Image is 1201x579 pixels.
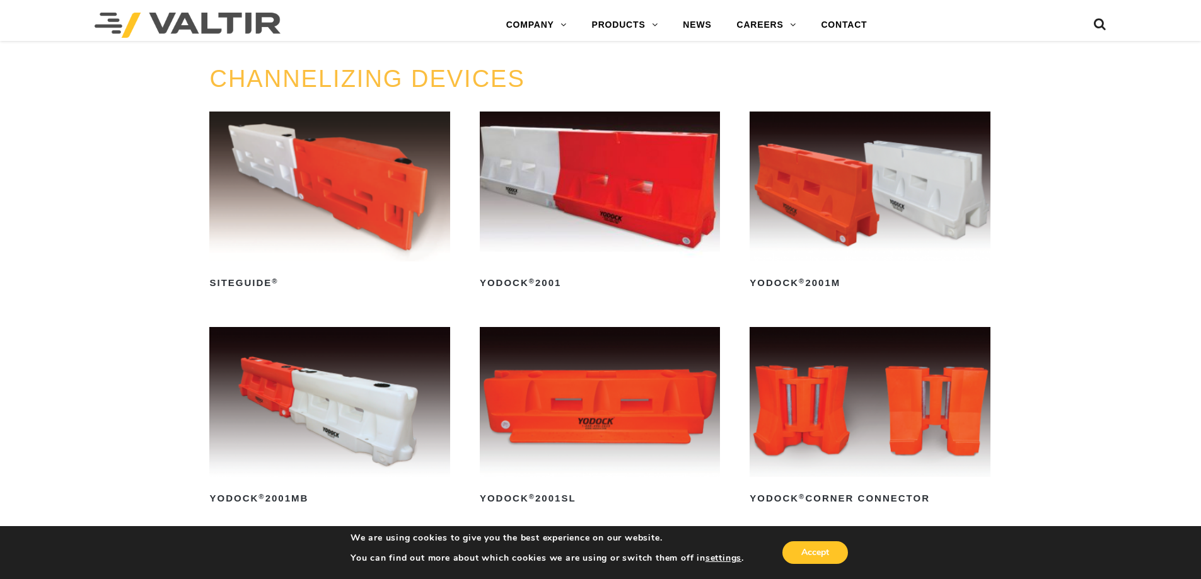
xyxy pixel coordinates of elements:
[209,273,450,293] h2: SiteGuide
[529,493,535,500] sup: ®
[750,112,990,293] a: Yodock®2001M
[480,273,720,293] h2: Yodock 2001
[529,277,535,285] sup: ®
[258,493,265,500] sup: ®
[209,327,450,508] a: Yodock®2001MB
[670,13,724,38] a: NEWS
[480,327,720,508] a: Yodock®2001SL
[351,532,744,544] p: We are using cookies to give you the best experience on our website.
[209,488,450,508] h2: Yodock 2001MB
[209,66,525,92] a: CHANNELIZING DEVICES
[750,327,990,508] a: Yodock®Corner Connector
[209,112,450,293] a: SiteGuide®
[808,13,879,38] a: CONTACT
[705,553,741,564] button: settings
[579,13,671,38] a: PRODUCTS
[750,273,990,293] h2: Yodock 2001M
[351,553,744,564] p: You can find out more about which cookies we are using or switch them off in .
[480,112,720,293] a: Yodock®2001
[724,13,809,38] a: CAREERS
[272,277,278,285] sup: ®
[95,13,281,38] img: Valtir
[480,112,720,261] img: Yodock 2001 Water Filled Barrier and Barricade
[782,541,848,564] button: Accept
[799,277,805,285] sup: ®
[750,488,990,508] h2: Yodock Corner Connector
[799,493,805,500] sup: ®
[494,13,579,38] a: COMPANY
[480,488,720,508] h2: Yodock 2001SL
